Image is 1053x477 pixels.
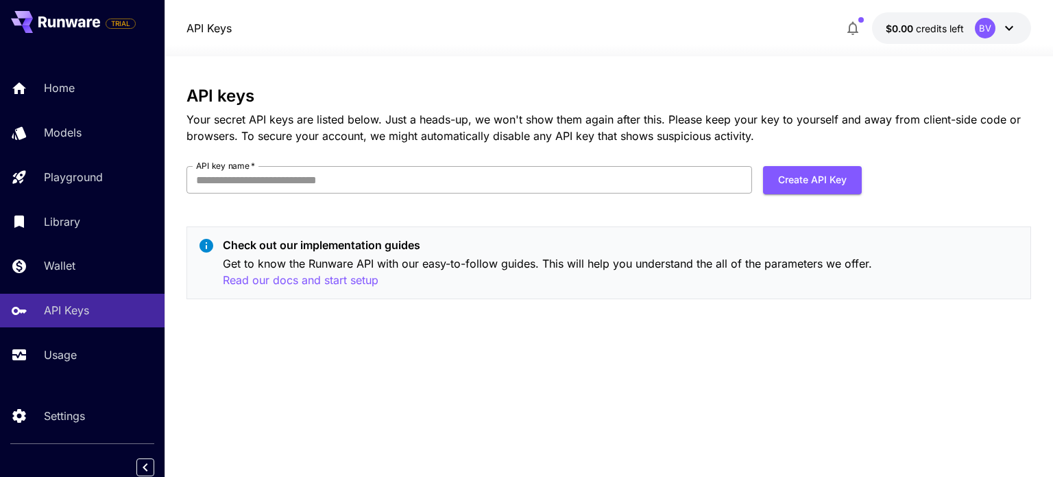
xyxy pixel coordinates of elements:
[106,19,135,29] span: TRIAL
[196,160,255,172] label: API key name
[44,124,82,141] p: Models
[136,458,154,476] button: Collapse sidebar
[975,18,995,38] div: BV
[44,257,75,274] p: Wallet
[186,86,1030,106] h3: API keys
[186,20,232,36] nav: breadcrumb
[186,111,1030,144] p: Your secret API keys are listed below. Just a heads-up, we won't show them again after this. Plea...
[44,347,77,363] p: Usage
[916,23,964,34] span: credits left
[223,237,1019,253] p: Check out our implementation guides
[106,15,136,32] span: Add your payment card to enable full platform functionality.
[44,408,85,424] p: Settings
[223,255,1019,289] p: Get to know the Runware API with our easy-to-follow guides. This will help you understand the all...
[886,23,916,34] span: $0.00
[44,213,80,230] p: Library
[44,80,75,96] p: Home
[44,169,103,185] p: Playground
[186,20,232,36] a: API Keys
[872,12,1031,44] button: $0.00BV
[44,302,89,318] p: API Keys
[886,21,964,36] div: $0.00
[763,166,862,194] button: Create API Key
[223,272,378,289] button: Read our docs and start setup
